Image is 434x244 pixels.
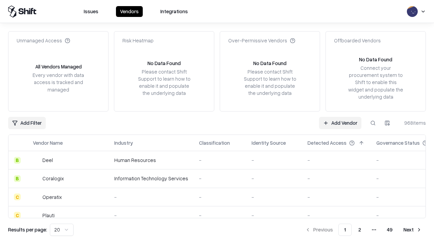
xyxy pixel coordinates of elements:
[42,194,62,201] div: Operatix
[252,175,297,182] div: -
[80,6,102,17] button: Issues
[253,60,287,67] div: No Data Found
[348,64,404,100] div: Connect your procurement system to Shift to enable this widget and populate the underlying data
[33,139,63,146] div: Vendor Name
[156,6,192,17] button: Integrations
[8,226,47,233] p: Results per page:
[199,212,241,219] div: -
[199,139,230,146] div: Classification
[33,157,40,164] img: Deel
[14,175,21,182] div: B
[14,194,21,200] div: C
[252,139,286,146] div: Identity Source
[33,212,40,219] img: Plauti
[199,194,241,201] div: -
[381,224,398,236] button: 49
[122,37,154,44] div: Risk Heatmap
[35,63,82,70] div: All Vendors Managed
[242,68,298,97] div: Please contact Shift Support to learn how to enable it and populate the underlying data
[334,37,381,44] div: Offboarded Vendors
[116,6,143,17] button: Vendors
[33,194,40,200] img: Operatix
[301,224,426,236] nav: pagination
[8,117,46,129] button: Add Filter
[199,175,241,182] div: -
[308,139,347,146] div: Detected Access
[42,157,53,164] div: Deel
[228,37,295,44] div: Over-Permissive Vendors
[359,56,392,63] div: No Data Found
[338,224,352,236] button: 1
[30,72,86,93] div: Every vendor with data access is tracked and managed
[114,175,188,182] div: Information Technology Services
[252,212,297,219] div: -
[114,194,188,201] div: -
[33,175,40,182] img: Coralogix
[308,175,366,182] div: -
[308,194,366,201] div: -
[308,157,366,164] div: -
[42,175,64,182] div: Coralogix
[252,194,297,201] div: -
[114,139,133,146] div: Industry
[252,157,297,164] div: -
[114,157,188,164] div: Human Resources
[308,212,366,219] div: -
[42,212,55,219] div: Plauti
[14,157,21,164] div: B
[14,212,21,219] div: C
[353,224,367,236] button: 2
[136,68,192,97] div: Please contact Shift Support to learn how to enable it and populate the underlying data
[376,139,420,146] div: Governance Status
[399,119,426,126] div: 968 items
[147,60,181,67] div: No Data Found
[319,117,361,129] a: Add Vendor
[399,224,426,236] button: Next
[114,212,188,219] div: -
[17,37,70,44] div: Unmanaged Access
[199,157,241,164] div: -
